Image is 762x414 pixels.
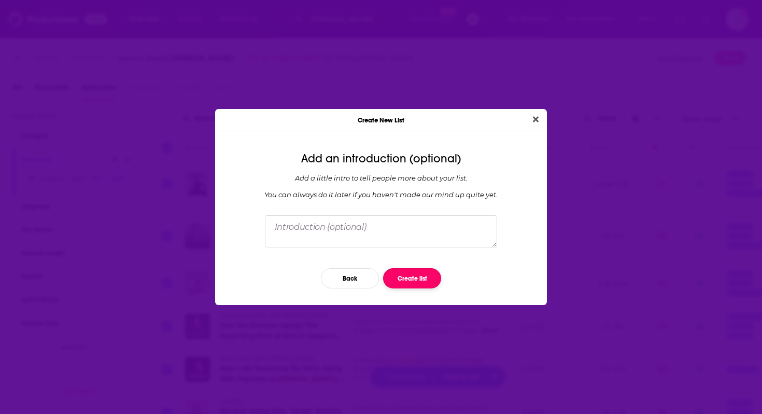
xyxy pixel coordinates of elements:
[223,174,539,199] div: Add a little intro to tell people more about your list. You can always do it later if you haven '...
[529,113,543,126] button: Close
[223,152,539,165] div: Add an introduction (optional)
[383,268,441,288] button: Create list
[321,268,379,288] button: Back
[215,109,547,131] div: Create New List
